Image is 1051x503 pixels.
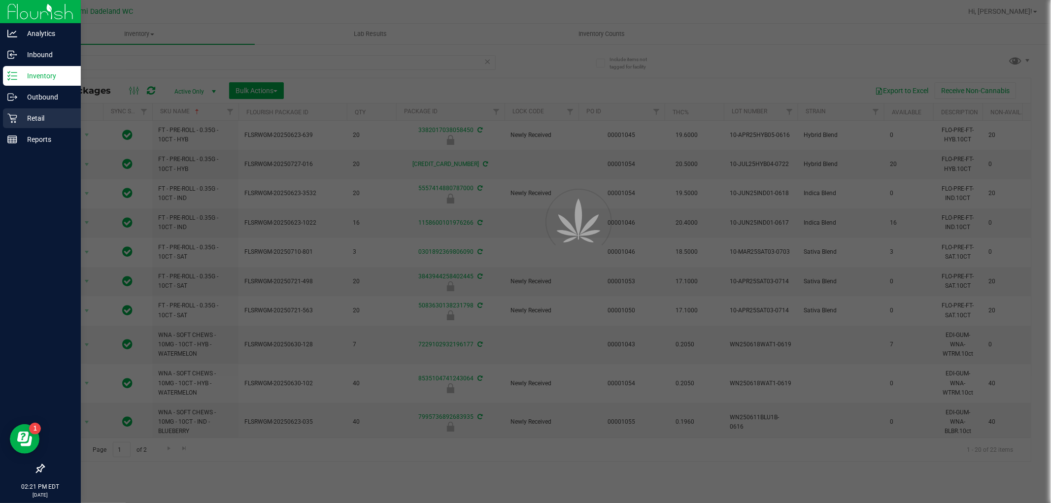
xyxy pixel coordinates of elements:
[17,70,76,82] p: Inventory
[17,28,76,39] p: Analytics
[7,92,17,102] inline-svg: Outbound
[29,423,41,435] iframe: Resource center unread badge
[4,482,76,491] p: 02:21 PM EDT
[7,113,17,123] inline-svg: Retail
[17,112,76,124] p: Retail
[7,71,17,81] inline-svg: Inventory
[17,134,76,145] p: Reports
[4,491,76,499] p: [DATE]
[7,134,17,144] inline-svg: Reports
[17,91,76,103] p: Outbound
[7,50,17,60] inline-svg: Inbound
[10,424,39,454] iframe: Resource center
[17,49,76,61] p: Inbound
[7,29,17,38] inline-svg: Analytics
